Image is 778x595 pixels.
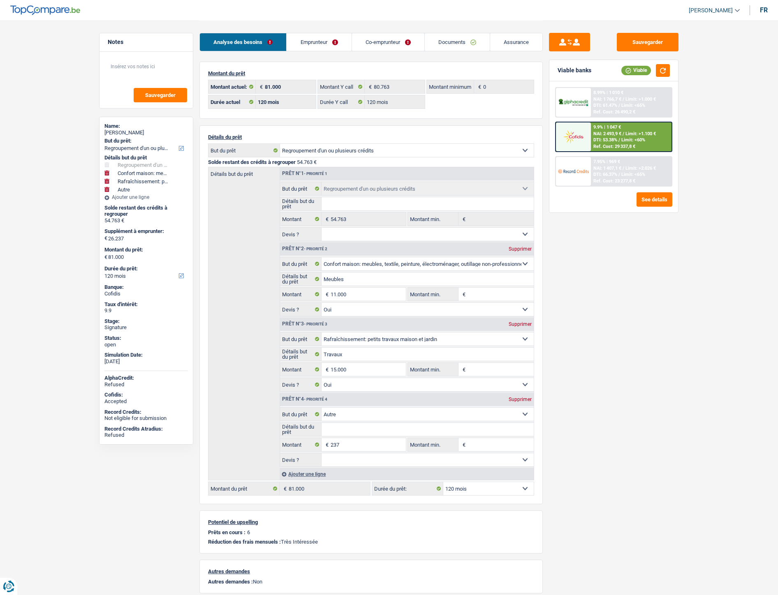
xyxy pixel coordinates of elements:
[104,265,186,272] label: Durée du prêt:
[104,123,188,129] div: Name:
[322,212,331,226] span: €
[304,322,327,326] span: - Priorité 3
[280,408,322,421] label: But du prêt
[558,67,591,74] div: Viable banks
[408,438,458,451] label: Montant min.
[558,164,588,179] img: Record Credits
[318,95,365,108] label: Durée Y call
[208,80,256,93] label: Montant actuel:
[458,288,468,301] span: €
[760,6,768,14] div: fr
[200,33,286,51] a: Analyse des besoins
[304,171,327,176] span: - Priorité 1
[593,172,617,177] span: DTI: 66.37%
[618,103,620,108] span: /
[280,197,322,210] label: Détails but du prêt
[507,322,534,327] div: Supprimer
[104,398,188,405] div: Accepted
[104,335,188,341] div: Status:
[593,137,617,143] span: DTI: 53.38%
[507,397,534,402] div: Supprimer
[208,482,280,495] label: Montant du prêt
[247,529,250,535] p: 6
[280,171,329,176] div: Prêt n°1
[104,318,188,325] div: Stage:
[104,235,107,242] span: €
[593,159,620,164] div: 7.95% | 969 €
[280,468,534,480] div: Ajouter une ligne
[208,579,253,585] span: Autres demandes :
[108,39,185,46] h5: Notes
[208,134,534,140] p: Détails du prêt
[208,167,280,177] label: Détails but du prêt
[280,212,322,226] label: Montant
[280,272,322,286] label: Détails but du prêt
[593,109,635,115] div: Ref. Cost: 26 490,2 €
[104,324,188,331] div: Signature
[104,415,188,422] div: Not eligible for submission
[104,138,186,144] label: But du prêt:
[104,155,188,161] div: Détails but du prêt
[280,288,322,301] label: Montant
[208,159,296,165] span: Solde restant des crédits à regrouper
[280,246,329,251] div: Prêt n°2
[682,4,740,17] a: [PERSON_NAME]
[208,529,245,535] p: Prêts en cours :
[104,301,188,308] div: Taux d'intérêt:
[256,80,265,93] span: €
[593,125,621,130] div: 9.9% | 1 047 €
[104,129,188,136] div: [PERSON_NAME]
[280,348,322,361] label: Détails but du prêt
[280,257,322,270] label: But du prêt
[490,33,542,51] a: Assurance
[625,97,656,102] span: Limit: >1.000 €
[134,88,187,102] button: Sauvegarder
[104,205,188,217] div: Solde restant des crédits à regrouper
[280,303,322,316] label: Devis ?
[208,95,256,108] label: Durée actuel
[458,212,468,226] span: €
[104,375,188,381] div: AlphaCredit:
[104,247,186,253] label: Montant du prêt:
[104,426,188,432] div: Record Credits Atradius:
[280,228,322,241] label: Devis ?
[372,482,443,495] label: Durée du prêt:
[408,363,458,376] label: Montant min.
[280,397,329,402] div: Prêt n°4
[458,363,468,376] span: €
[280,453,322,466] label: Devis ?
[280,423,322,436] label: Détails but du prêt
[322,288,331,301] span: €
[352,33,424,51] a: Co-emprunteur
[618,172,620,177] span: /
[208,70,534,76] p: Montant du prêt
[458,438,468,451] span: €
[104,381,188,388] div: Refused
[408,212,458,226] label: Montant min.
[593,131,621,136] span: NAI: 2 493,9 €
[280,363,322,376] label: Montant
[10,5,80,15] img: TopCompare Logo
[304,247,327,251] span: - Priorité 2
[593,103,617,108] span: DTI: 61.47%
[593,90,623,95] div: 8.99% | 1 010 €
[365,80,374,93] span: €
[623,166,624,171] span: /
[625,166,656,171] span: Limit: >2.026 €
[637,192,672,207] button: See details
[208,568,534,574] p: Autres demandes
[558,129,588,144] img: Cofidis
[280,438,322,451] label: Montant
[145,92,176,98] span: Sauvegarder
[280,182,322,195] label: But du prêt
[322,363,331,376] span: €
[618,137,620,143] span: /
[280,332,322,346] label: But du prêt
[322,438,331,451] span: €
[408,288,458,301] label: Montant min.
[621,103,645,108] span: Limit: <65%
[287,33,351,51] a: Emprunteur
[104,194,188,200] div: Ajouter une ligne
[621,66,651,75] div: Viable
[104,228,186,235] label: Supplément à emprunter:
